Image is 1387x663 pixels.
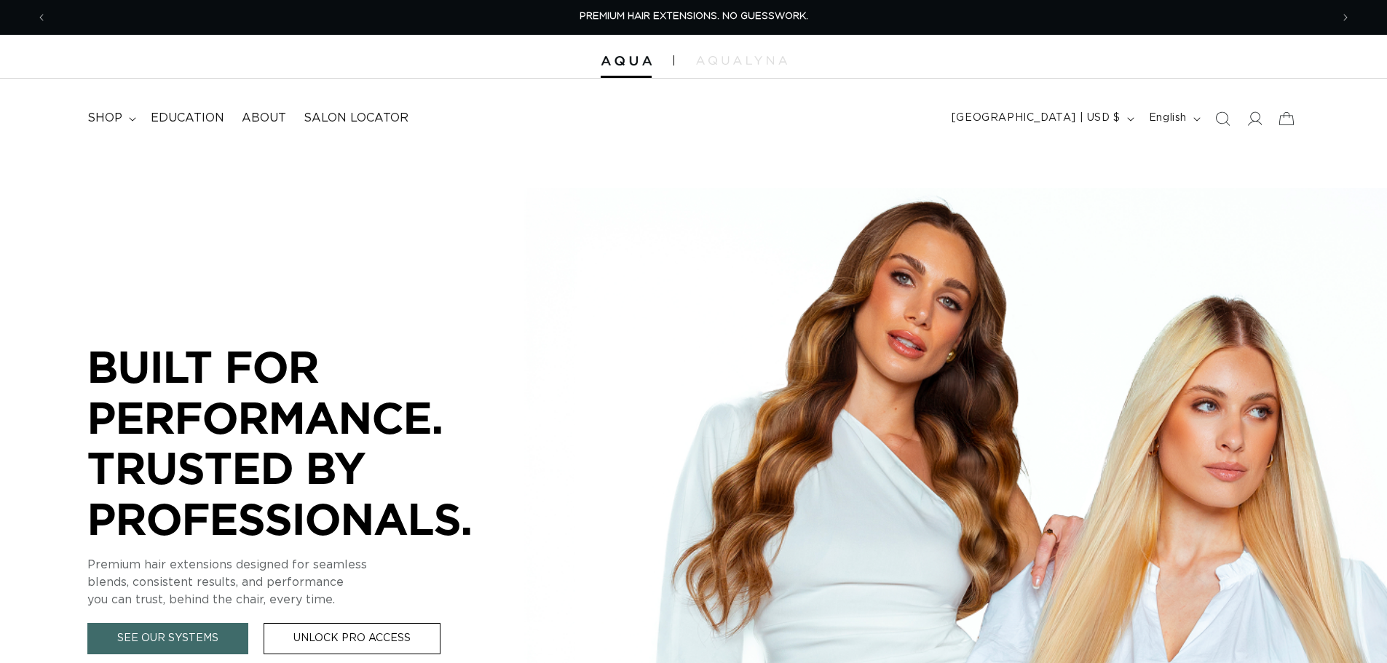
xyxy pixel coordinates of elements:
img: aqualyna.com [696,56,787,65]
img: Aqua Hair Extensions [601,56,652,66]
p: Premium hair extensions designed for seamless blends, consistent results, and performance you can... [87,556,524,608]
a: About [233,102,295,135]
p: BUILT FOR PERFORMANCE. TRUSTED BY PROFESSIONALS. [87,341,524,544]
span: PREMIUM HAIR EXTENSIONS. NO GUESSWORK. [580,12,808,21]
a: See Our Systems [87,623,248,654]
span: About [242,111,286,126]
a: Unlock Pro Access [264,623,440,654]
span: Salon Locator [304,111,408,126]
span: shop [87,111,122,126]
span: Education [151,111,224,126]
summary: Search [1206,103,1238,135]
button: [GEOGRAPHIC_DATA] | USD $ [943,105,1140,132]
button: English [1140,105,1206,132]
button: Previous announcement [25,4,58,31]
a: Education [142,102,233,135]
summary: shop [79,102,142,135]
span: English [1149,111,1187,126]
button: Next announcement [1329,4,1362,31]
a: Salon Locator [295,102,417,135]
span: [GEOGRAPHIC_DATA] | USD $ [952,111,1121,126]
